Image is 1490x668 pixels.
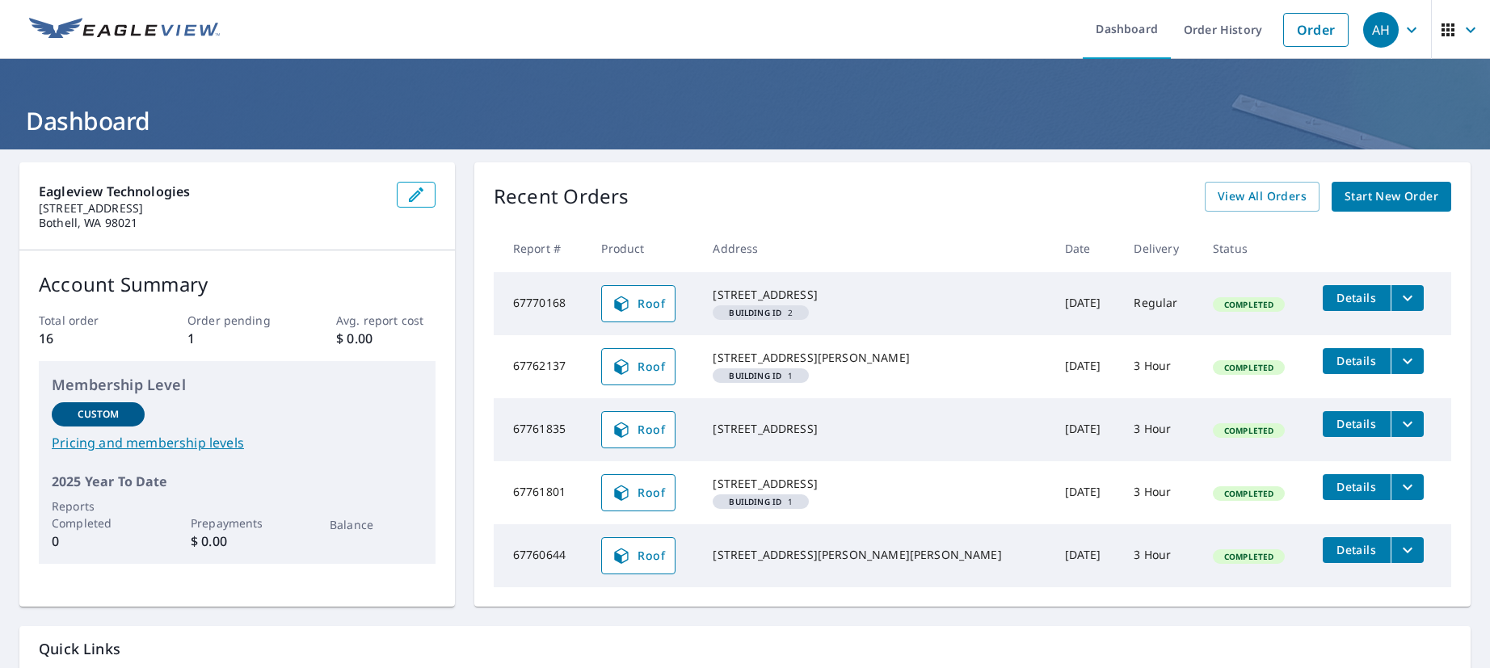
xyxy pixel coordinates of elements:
div: [STREET_ADDRESS] [713,287,1038,303]
span: Details [1332,542,1381,557]
span: 1 [719,372,802,380]
p: Order pending [187,312,287,329]
p: Reports Completed [52,498,145,531]
a: Order [1283,13,1349,47]
a: Start New Order [1332,182,1451,212]
p: Recent Orders [494,182,629,212]
em: Building ID [729,498,781,506]
button: filesDropdownBtn-67770168 [1391,285,1424,311]
button: detailsBtn-67761835 [1323,411,1391,437]
p: $ 0.00 [336,329,436,348]
td: 67761835 [494,398,589,461]
p: 2025 Year To Date [52,472,423,491]
button: filesDropdownBtn-67762137 [1391,348,1424,374]
p: Eagleview Technologies [39,182,384,201]
span: Completed [1214,299,1283,310]
div: [STREET_ADDRESS] [713,476,1038,492]
p: 1 [187,329,287,348]
button: detailsBtn-67761801 [1323,474,1391,500]
img: EV Logo [29,18,220,42]
span: Start New Order [1345,187,1438,207]
td: [DATE] [1052,398,1122,461]
td: [DATE] [1052,461,1122,524]
span: Details [1332,416,1381,431]
td: [DATE] [1052,335,1122,398]
td: Regular [1121,272,1199,335]
span: Completed [1214,362,1283,373]
button: filesDropdownBtn-67760644 [1391,537,1424,563]
span: Completed [1214,425,1283,436]
span: Roof [612,294,665,313]
div: [STREET_ADDRESS] [713,421,1038,437]
p: Bothell, WA 98021 [39,216,384,230]
td: 3 Hour [1121,398,1199,461]
p: $ 0.00 [191,531,284,551]
p: Custom [78,407,120,422]
span: 1 [719,498,802,506]
button: filesDropdownBtn-67761835 [1391,411,1424,437]
a: Roof [601,474,676,511]
div: [STREET_ADDRESS][PERSON_NAME][PERSON_NAME] [713,547,1038,563]
td: 67761801 [494,461,589,524]
h1: Dashboard [19,104,1471,137]
em: Building ID [729,372,781,380]
th: Date [1052,225,1122,272]
span: Details [1332,290,1381,305]
a: Roof [601,411,676,448]
span: Roof [612,357,665,376]
p: 0 [52,531,145,551]
button: detailsBtn-67762137 [1323,348,1391,374]
span: View All Orders [1218,187,1307,207]
button: detailsBtn-67760644 [1323,537,1391,563]
p: Prepayments [191,515,284,531]
td: 67760644 [494,524,589,587]
p: Account Summary [39,270,436,299]
p: [STREET_ADDRESS] [39,201,384,216]
th: Status [1200,225,1310,272]
td: [DATE] [1052,524,1122,587]
p: Balance [330,516,423,533]
span: Roof [612,546,665,565]
button: detailsBtn-67770168 [1323,285,1391,311]
td: [DATE] [1052,272,1122,335]
span: Completed [1214,551,1283,562]
span: Details [1332,353,1381,368]
span: Details [1332,479,1381,494]
div: AH [1363,12,1399,48]
span: Roof [612,420,665,439]
a: Pricing and membership levels [52,433,423,452]
em: Building ID [729,309,781,317]
p: Total order [39,312,138,329]
span: Roof [612,483,665,502]
p: Avg. report cost [336,312,436,329]
p: 16 [39,329,138,348]
span: 2 [719,309,802,317]
a: Roof [601,285,676,322]
td: 3 Hour [1121,461,1199,524]
a: Roof [601,537,676,574]
td: 3 Hour [1121,335,1199,398]
p: Membership Level [52,374,423,396]
a: Roof [601,348,676,385]
p: Quick Links [39,639,1451,659]
button: filesDropdownBtn-67761801 [1391,474,1424,500]
th: Address [700,225,1051,272]
td: 67770168 [494,272,589,335]
th: Delivery [1121,225,1199,272]
th: Report # [494,225,589,272]
div: [STREET_ADDRESS][PERSON_NAME] [713,350,1038,366]
span: Completed [1214,488,1283,499]
a: View All Orders [1205,182,1320,212]
td: 3 Hour [1121,524,1199,587]
th: Product [588,225,700,272]
td: 67762137 [494,335,589,398]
